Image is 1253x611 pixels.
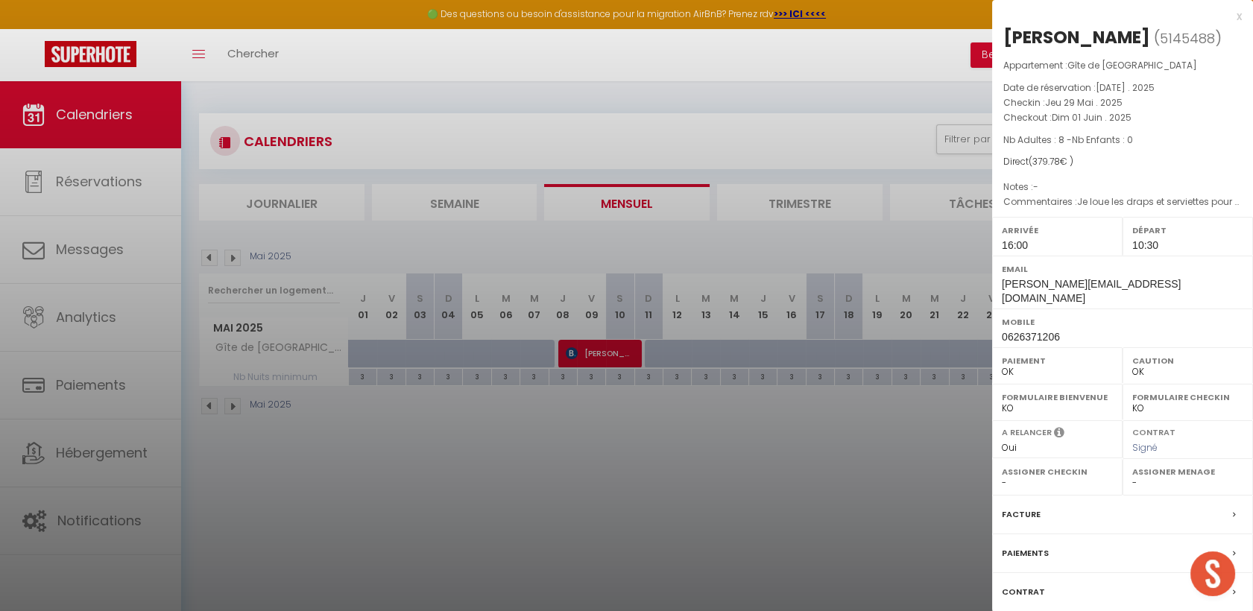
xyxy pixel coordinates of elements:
[1002,507,1041,522] label: Facture
[1003,180,1242,194] p: Notes :
[1002,314,1243,329] label: Mobile
[1003,194,1242,209] p: Commentaires :
[1003,80,1242,95] p: Date de réservation :
[1003,133,1133,146] span: Nb Adultes : 8 -
[1029,155,1073,168] span: ( € )
[1002,545,1049,561] label: Paiements
[1033,180,1038,193] span: -
[1132,390,1243,405] label: Formulaire Checkin
[1132,426,1175,436] label: Contrat
[1067,59,1197,72] span: Gîte de [GEOGRAPHIC_DATA]
[1002,331,1060,343] span: 0626371206
[1132,353,1243,368] label: Caution
[1154,28,1222,48] span: ( )
[1132,223,1243,238] label: Départ
[1002,353,1113,368] label: Paiement
[1002,390,1113,405] label: Formulaire Bienvenue
[1002,262,1243,276] label: Email
[1002,426,1052,439] label: A relancer
[1052,111,1132,124] span: Dim 01 Juin . 2025
[1002,239,1028,251] span: 16:00
[1132,441,1158,454] span: Signé
[1045,96,1123,109] span: Jeu 29 Mai . 2025
[1002,464,1113,479] label: Assigner Checkin
[1003,25,1150,49] div: [PERSON_NAME]
[1190,551,1235,596] div: Ouvrir le chat
[992,7,1242,25] div: x
[1032,155,1060,168] span: 379.78
[1003,95,1242,110] p: Checkin :
[1072,133,1133,146] span: Nb Enfants : 0
[1003,58,1242,73] p: Appartement :
[1096,81,1155,94] span: [DATE] . 2025
[1003,155,1242,169] div: Direct
[1054,426,1064,443] i: Sélectionner OUI si vous souhaiter envoyer les séquences de messages post-checkout
[1003,110,1242,125] p: Checkout :
[1002,278,1181,304] span: [PERSON_NAME][EMAIL_ADDRESS][DOMAIN_NAME]
[1132,464,1243,479] label: Assigner Menage
[1002,584,1045,600] label: Contrat
[1002,223,1113,238] label: Arrivée
[1132,239,1158,251] span: 10:30
[1160,29,1215,48] span: 5145488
